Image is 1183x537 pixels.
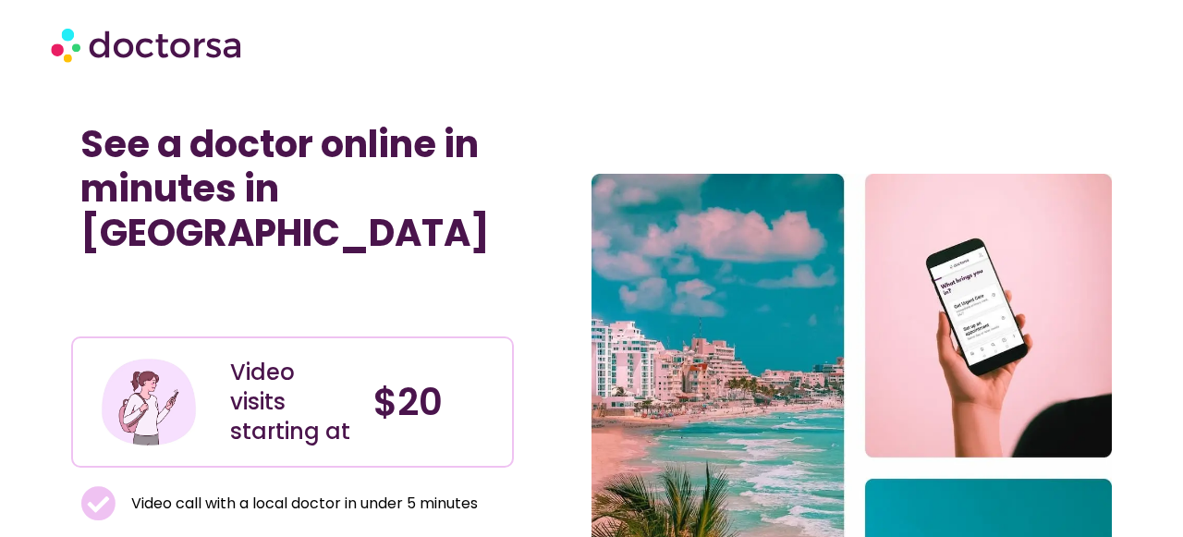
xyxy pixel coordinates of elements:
[373,380,498,424] h4: $20
[80,296,505,318] iframe: Customer reviews powered by Trustpilot
[80,274,358,296] iframe: Customer reviews powered by Trustpilot
[99,352,199,452] img: Illustration depicting a young woman in a casual outfit, engaged with her smartphone. She has a p...
[230,358,355,446] div: Video visits starting at
[80,122,505,255] h1: See a doctor online in minutes in [GEOGRAPHIC_DATA]
[127,491,478,517] span: Video call with a local doctor in under 5 minutes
